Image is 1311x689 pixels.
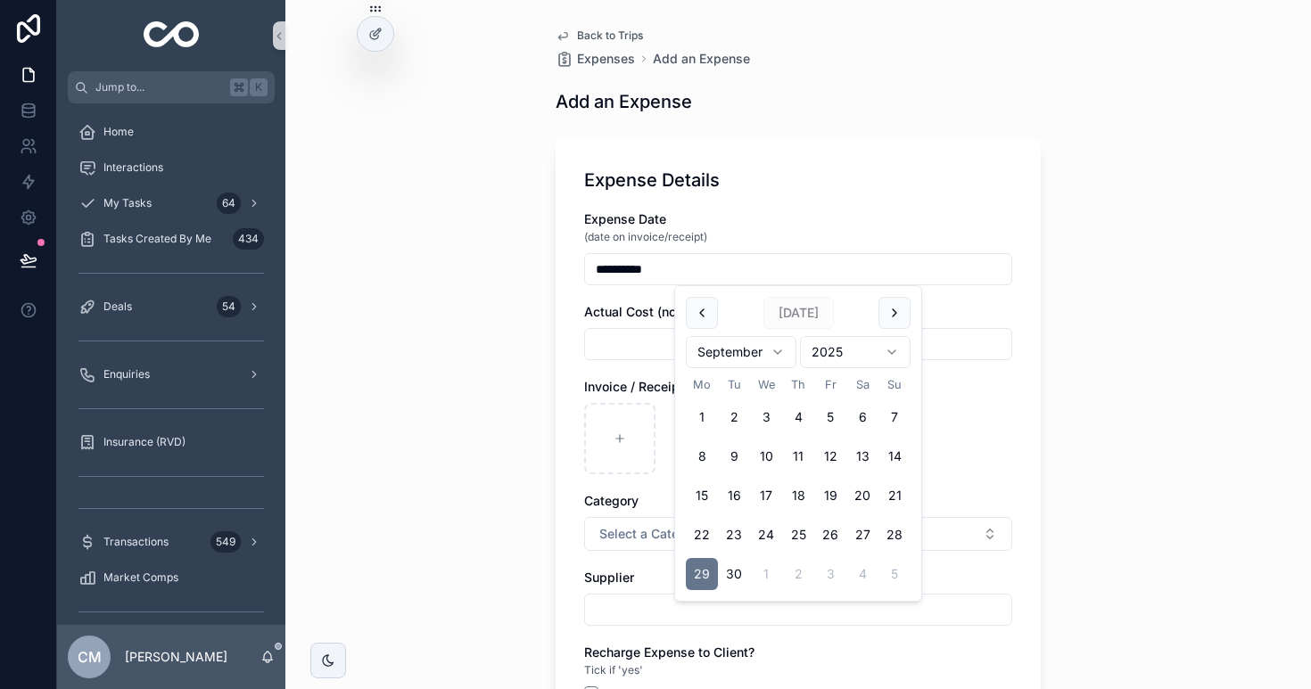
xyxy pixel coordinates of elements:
a: Insurance (RVD) [68,426,275,458]
button: Tuesday, 30 September 2025 [718,558,750,590]
span: Interactions [103,160,163,175]
button: Select Button [584,517,1012,551]
button: Sunday, 14 September 2025 [878,440,911,472]
button: Monday, 15 September 2025 [686,480,718,512]
button: Sunday, 28 September 2025 [878,519,911,551]
span: K [251,80,266,94]
th: Wednesday [750,375,782,394]
button: Monday, 1 September 2025 [686,401,718,433]
button: Friday, 5 September 2025 [814,401,846,433]
span: Supplier [584,570,634,585]
div: 434 [233,228,264,250]
img: App logo [144,21,200,50]
span: Select a Category [599,525,705,543]
button: Jump to...K [68,71,275,103]
button: Monday, 8 September 2025 [686,440,718,472]
span: Home [103,125,134,139]
span: Transactions [103,535,169,549]
span: Expense Date [584,211,666,226]
button: Wednesday, 1 October 2025 [750,558,782,590]
button: Tuesday, 23 September 2025 [718,519,750,551]
a: Tasks Created By Me434 [68,223,275,255]
p: [PERSON_NAME] [125,648,227,666]
button: Thursday, 2 October 2025 [782,558,814,590]
button: Tuesday, 16 September 2025 [718,480,750,512]
button: Thursday, 18 September 2025 [782,480,814,512]
a: Home [68,116,275,148]
th: Friday [814,375,846,394]
th: Saturday [846,375,878,394]
button: Tuesday, 2 September 2025 [718,401,750,433]
button: Friday, 3 October 2025 [814,558,846,590]
button: Saturday, 6 September 2025 [846,401,878,433]
span: Market Comps [103,570,178,585]
span: Deals [103,299,132,314]
button: Today, Monday, 29 September 2025, selected [686,558,718,590]
table: September 2025 [686,375,911,590]
span: Recharge Expense to Client? [584,644,754,660]
span: Invoice / Receipt [584,379,684,394]
a: Add an Expense [653,50,750,68]
h1: Add an Expense [556,89,692,114]
th: Thursday [782,375,814,394]
span: Back to Trips [577,29,643,43]
button: Friday, 12 September 2025 [814,440,846,472]
button: Saturday, 4 October 2025 [846,558,878,590]
button: Saturday, 13 September 2025 [846,440,878,472]
th: Monday [686,375,718,394]
th: Tuesday [718,375,750,394]
button: Sunday, 21 September 2025 [878,480,911,512]
span: (date on invoice/receipt) [584,230,707,244]
span: Category [584,493,639,508]
h1: Expense Details [584,168,720,193]
span: Jump to... [95,80,223,94]
button: Tuesday, 9 September 2025 [718,440,750,472]
span: Actual Cost (not inc. VAT) [584,304,738,319]
button: Monday, 22 September 2025 [686,519,718,551]
a: Back to Trips [556,29,643,43]
button: Saturday, 20 September 2025 [846,480,878,512]
span: Tick if 'yes' [584,663,643,677]
button: Wednesday, 17 September 2025 [750,480,782,512]
button: Thursday, 11 September 2025 [782,440,814,472]
a: Expenses [556,50,635,68]
a: Market Comps [68,562,275,594]
span: Enquiries [103,367,150,381]
button: Thursday, 25 September 2025 [782,519,814,551]
a: Transactions549 [68,526,275,558]
button: Sunday, 5 October 2025 [878,558,911,590]
button: Saturday, 27 September 2025 [846,519,878,551]
button: Sunday, 7 September 2025 [878,401,911,433]
a: Interactions [68,152,275,184]
div: 549 [210,531,241,553]
button: Wednesday, 3 September 2025 [750,401,782,433]
span: Expenses [577,50,635,68]
div: 64 [217,193,241,214]
button: Thursday, 4 September 2025 [782,401,814,433]
a: Enquiries [68,358,275,390]
span: My Tasks [103,196,152,210]
span: CM [78,646,102,668]
button: Friday, 19 September 2025 [814,480,846,512]
button: Friday, 26 September 2025 [814,519,846,551]
span: Insurance (RVD) [103,435,186,449]
button: Wednesday, 10 September 2025 [750,440,782,472]
span: Tasks Created By Me [103,232,211,246]
th: Sunday [878,375,911,394]
a: My Tasks64 [68,187,275,219]
div: scrollable content [57,103,285,625]
a: Deals54 [68,291,275,323]
button: Wednesday, 24 September 2025 [750,519,782,551]
div: 54 [217,296,241,317]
